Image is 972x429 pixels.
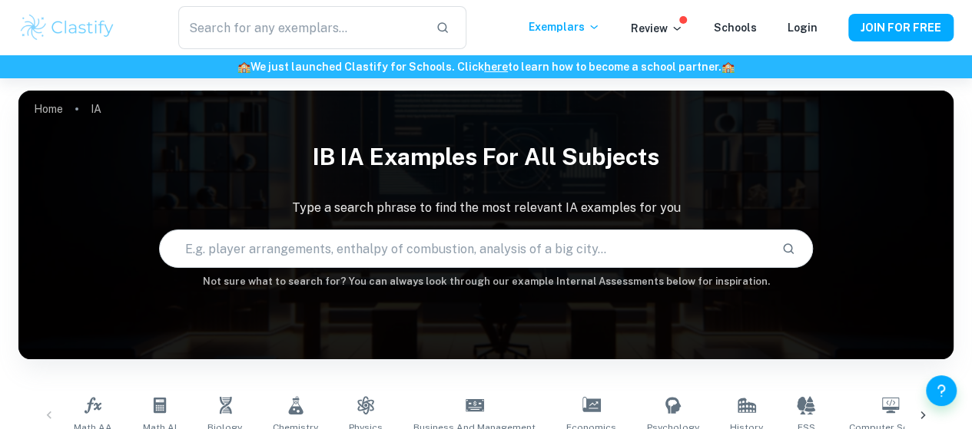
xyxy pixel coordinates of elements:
[631,20,683,37] p: Review
[3,58,969,75] h6: We just launched Clastify for Schools. Click to learn how to become a school partner.
[788,21,818,34] a: Login
[18,134,954,180] h1: IB IA examples for all subjects
[484,61,508,73] a: here
[848,14,954,41] button: JOIN FOR FREE
[722,61,735,73] span: 🏫
[18,12,116,43] img: Clastify logo
[237,61,250,73] span: 🏫
[91,101,101,117] p: IA
[18,199,954,217] p: Type a search phrase to find the most relevant IA examples for you
[34,98,63,120] a: Home
[714,21,757,34] a: Schools
[926,375,957,406] button: Help and Feedback
[529,18,600,35] p: Exemplars
[178,6,424,49] input: Search for any exemplars...
[18,274,954,289] h6: Not sure what to search for? You can always look through our example Internal Assessments below f...
[775,236,801,262] button: Search
[160,227,770,270] input: E.g. player arrangements, enthalpy of combustion, analysis of a big city...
